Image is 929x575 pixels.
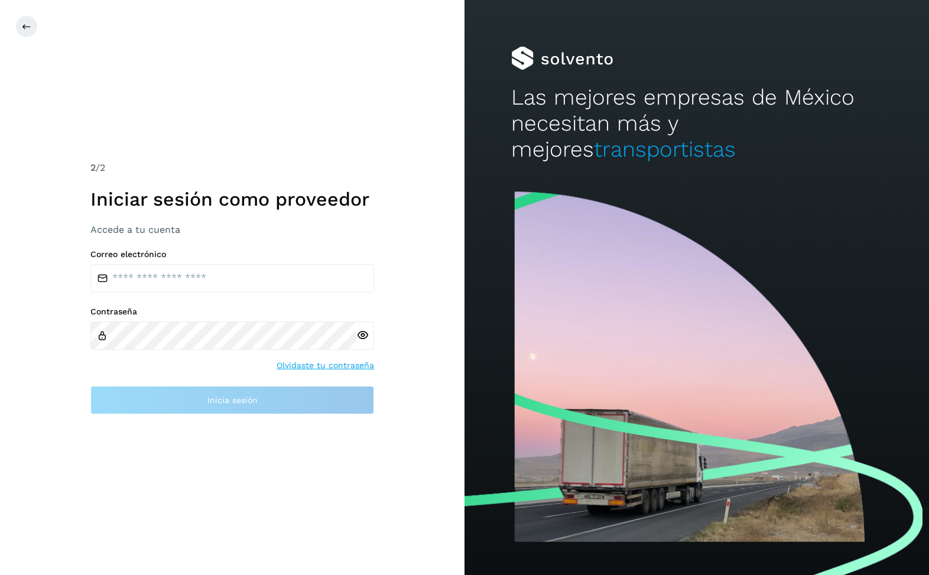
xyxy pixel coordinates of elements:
[90,224,374,235] h3: Accede a tu cuenta
[511,85,883,163] h2: Las mejores empresas de México necesitan más y mejores
[90,307,374,317] label: Contraseña
[90,162,96,173] span: 2
[90,188,374,210] h1: Iniciar sesión como proveedor
[594,137,736,162] span: transportistas
[90,161,374,175] div: /2
[277,359,374,372] a: Olvidaste tu contraseña
[90,386,374,414] button: Inicia sesión
[207,396,258,404] span: Inicia sesión
[90,249,374,259] label: Correo electrónico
